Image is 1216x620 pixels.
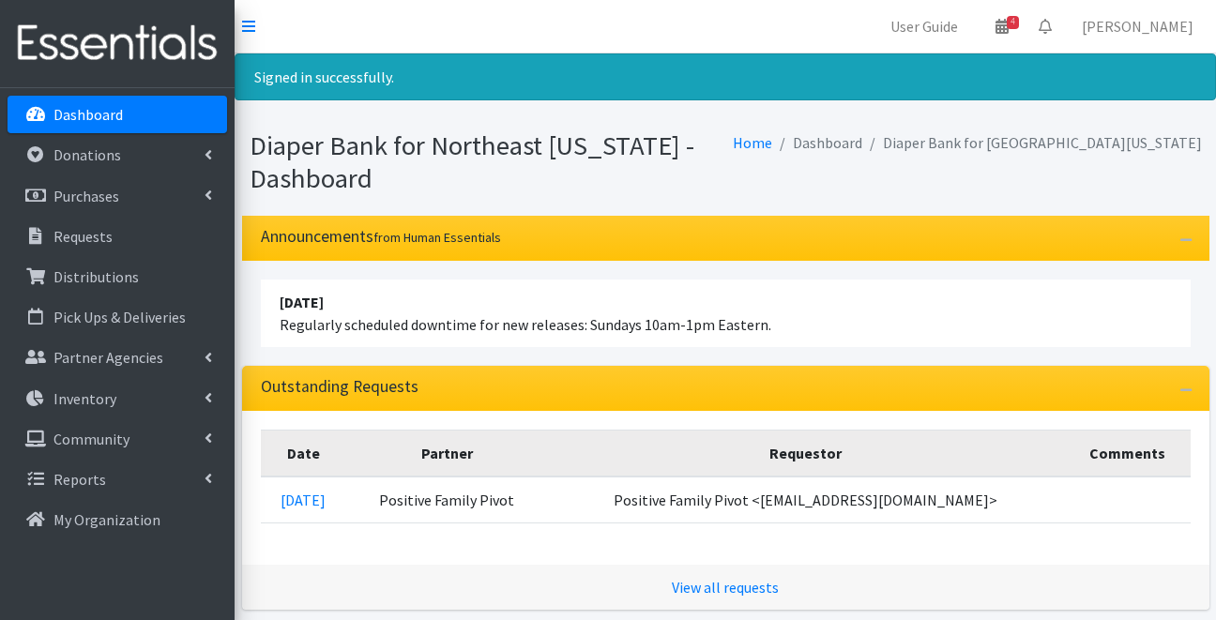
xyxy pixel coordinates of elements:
p: Partner Agencies [53,348,163,367]
p: Requests [53,227,113,246]
strong: [DATE] [280,293,324,311]
p: Dashboard [53,105,123,124]
h3: Announcements [261,227,501,247]
li: Diaper Bank for [GEOGRAPHIC_DATA][US_STATE] [862,129,1202,157]
a: Donations [8,136,227,174]
span: 4 [1007,16,1019,29]
a: Pick Ups & Deliveries [8,298,227,336]
a: Dashboard [8,96,227,133]
a: User Guide [875,8,973,45]
a: Reports [8,461,227,498]
p: Distributions [53,267,139,286]
p: Reports [53,470,106,489]
p: Community [53,430,129,448]
p: Inventory [53,389,116,408]
a: [DATE] [281,491,326,509]
a: 4 [980,8,1024,45]
a: My Organization [8,501,227,538]
a: Partner Agencies [8,339,227,376]
th: Partner [346,431,547,477]
div: Signed in successfully. [235,53,1216,100]
p: Donations [53,145,121,164]
h1: Diaper Bank for Northeast [US_STATE] - Dashboard [250,129,719,194]
img: HumanEssentials [8,12,227,75]
th: Requestor [547,431,1065,477]
h3: Outstanding Requests [261,377,418,397]
p: My Organization [53,510,160,529]
td: Positive Family Pivot <[EMAIL_ADDRESS][DOMAIN_NAME]> [547,476,1065,523]
a: Home [733,133,772,152]
a: [PERSON_NAME] [1067,8,1208,45]
li: Regularly scheduled downtime for new releases: Sundays 10am-1pm Eastern. [261,280,1191,347]
td: Positive Family Pivot [346,476,547,523]
th: Date [261,431,347,477]
a: Inventory [8,380,227,417]
a: Distributions [8,258,227,295]
a: Purchases [8,177,227,215]
a: View all requests [672,578,779,597]
th: Comments [1065,431,1191,477]
p: Purchases [53,187,119,205]
small: from Human Essentials [373,229,501,246]
a: Requests [8,218,227,255]
p: Pick Ups & Deliveries [53,308,186,326]
a: Community [8,420,227,458]
li: Dashboard [772,129,862,157]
